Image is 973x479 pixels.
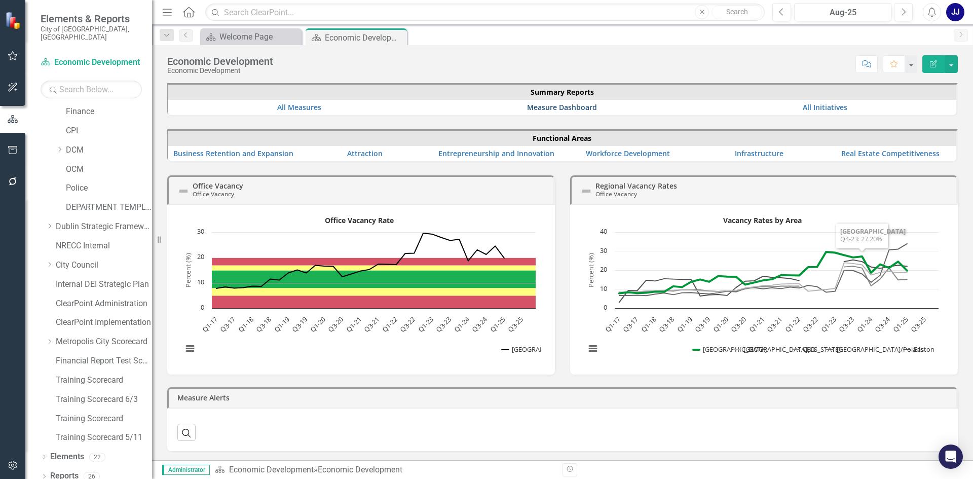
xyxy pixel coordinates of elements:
text: Q1-25 [891,315,910,334]
text: 30 [600,246,607,255]
a: OCM [66,164,152,175]
text: Q1-20 [711,315,730,334]
text: Vacancy Rates by Area [723,215,802,225]
text: 30 [197,227,204,236]
text: Office Vacancy Rate [325,215,394,225]
a: Training Scorecard 6/3 [56,394,152,406]
g: CBD, line 3 of 5 with 36 data points. [617,264,909,295]
text: Q3-21 [362,315,381,334]
text: Q1-18 [639,315,658,334]
text: Q1-19 [675,315,694,334]
div: Vacancy Rates by Area. Highcharts interactive chart. [580,212,948,364]
text: 40 [600,227,607,236]
button: Show Easton [904,345,934,354]
a: Elements [50,451,84,463]
text: Q3-19 [693,315,712,334]
text: Q1-18 [236,315,255,334]
a: Business Retention and Expansion [173,149,293,158]
small: Office Vacancy [193,190,234,198]
button: Show CBD [793,345,816,354]
div: Economic Development [167,56,273,67]
text: Q3-22 [801,315,820,334]
a: Welcome Page [203,30,299,43]
text: Percent (%) [586,253,595,287]
a: ClearPoint Implementation [56,317,152,328]
a: Attraction [347,149,383,158]
a: All Initiatives [803,102,847,112]
a: Financial Report Test Scorecard [56,355,152,367]
a: Metropolis City Scorecard [56,336,152,348]
text: Q3-23 [434,315,453,334]
svg: Interactive chart [580,212,944,364]
text: Q3-23 [837,315,856,334]
text: 20 [197,252,204,261]
text: Easton [914,345,934,354]
text: Q3-19 [290,315,309,334]
button: View chart menu, Vacancy Rates by Area [586,342,600,356]
text: Q1-22 [783,315,802,334]
a: Training Scorecard [56,375,152,386]
text: 10 [197,277,204,286]
text: Q1-21 [747,315,766,334]
button: View chart menu, Office Vacancy Rate [183,342,197,356]
span: Administrator [162,465,210,475]
a: Internal DEI Strategic Plan [56,279,152,290]
div: Open Intercom Messenger [939,445,963,469]
small: Office Vacancy [595,190,637,198]
div: Welcome Page [219,30,299,43]
text: Q3-17 [218,315,237,334]
a: Economic Development [41,57,142,68]
img: Not Defined [177,185,190,197]
div: Economic Development [167,67,273,75]
a: Dublin Strategic Framework [56,221,152,233]
button: Show Dublin [502,345,532,354]
img: ClearPoint Strategy [5,11,23,29]
text: Q3-22 [398,315,417,334]
text: 0 [604,303,607,312]
button: JJ [946,3,964,21]
button: Show Central Ohio [733,345,782,354]
svg: Interactive chart [177,212,541,364]
a: Economic Development [229,465,314,474]
text: Q1-25 [488,315,507,334]
input: Search Below... [41,81,142,98]
div: Economic Development [318,465,402,474]
text: Q1-23 [819,315,838,334]
text: Q1-22 [380,315,399,334]
th: Functional Areas [168,131,956,146]
text: Q1-24 [855,314,874,334]
text: Q3-17 [621,315,640,334]
a: Finance [66,106,152,118]
a: Regional Vacancy Rates [595,181,677,191]
text: Q1-20 [308,315,327,334]
text: Q1-17 [200,315,219,334]
text: Q1-19 [272,315,291,334]
text: Q1-21 [344,315,363,334]
a: CPI [66,125,152,137]
a: Entrepreneurship and Innovation [438,149,554,158]
a: Training Scorecard 5/11 [56,432,152,444]
text: Q3-25 [506,315,525,334]
div: Office Vacancy Rate. Highcharts interactive chart. [177,212,545,364]
a: Measure Dashboard [527,102,597,112]
a: Training Scorecard [56,413,152,425]
text: Q3-18 [657,315,676,334]
text: Q3-24 [470,314,490,334]
text: Q3-20 [326,315,345,334]
text: Q3-18 [254,315,273,334]
a: Workforce Development [586,149,670,158]
h3: Measure Alerts [177,394,951,401]
button: Search [712,5,762,19]
text: Q1-24 [452,314,471,334]
text: Q3-21 [765,315,784,334]
a: City Council [56,260,152,271]
text: Percent (%) [183,253,193,287]
text: Q3-20 [729,315,748,334]
div: Economic Development [325,31,404,44]
th: Summary Reports [168,85,956,100]
a: All Measures [277,102,321,112]
a: Police [66,182,152,194]
a: DCM [66,144,152,156]
text: Q1-17 [603,315,622,334]
div: 22 [89,453,105,461]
